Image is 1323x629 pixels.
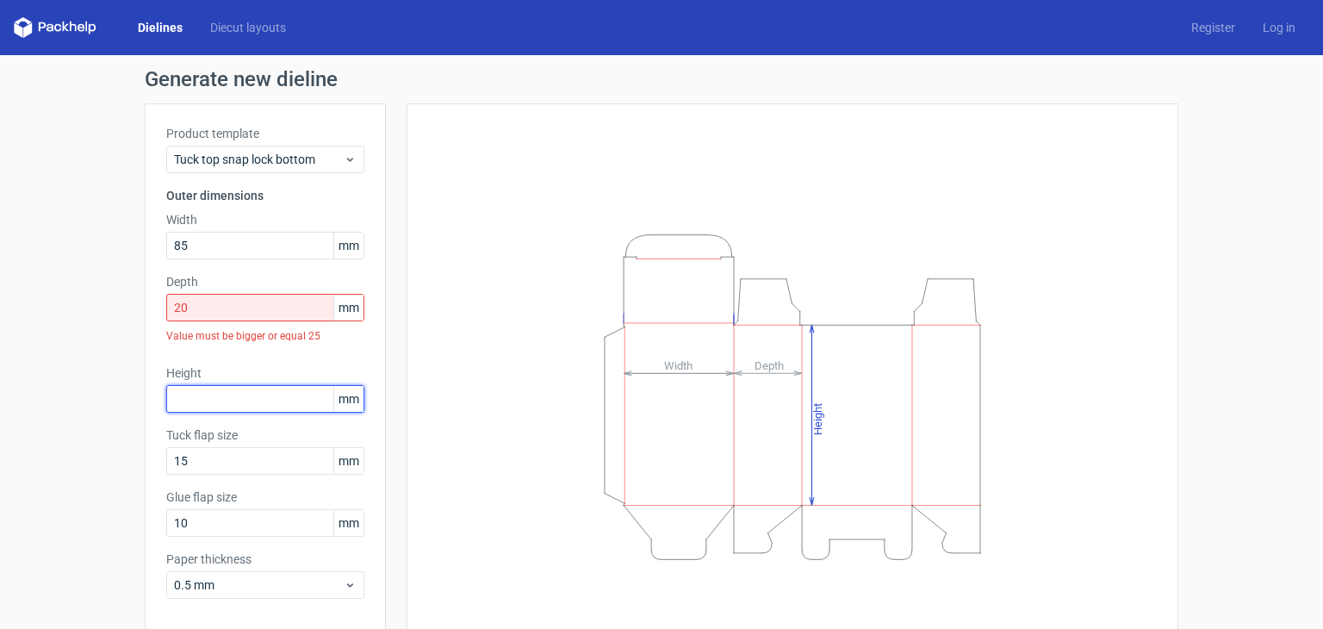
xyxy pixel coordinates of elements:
span: Tuck top snap lock bottom [174,151,344,168]
tspan: Width [664,358,693,371]
a: Dielines [124,19,196,36]
a: Register [1177,19,1249,36]
span: mm [333,295,363,321]
h3: Outer dimensions [166,187,364,204]
h1: Generate new dieline [145,69,1178,90]
span: mm [333,448,363,474]
label: Height [166,364,364,382]
tspan: Depth [755,358,784,371]
label: Glue flap size [166,489,364,506]
span: 0.5 mm [174,576,344,594]
span: mm [333,386,363,412]
label: Product template [166,125,364,142]
label: Tuck flap size [166,427,364,444]
a: Log in [1249,19,1309,36]
label: Depth [166,273,364,290]
div: Value must be bigger or equal 25 [166,321,364,351]
label: Paper thickness [166,551,364,568]
label: Width [166,211,364,228]
a: Diecut layouts [196,19,300,36]
span: mm [333,510,363,536]
span: mm [333,233,363,258]
tspan: Height [811,402,824,434]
